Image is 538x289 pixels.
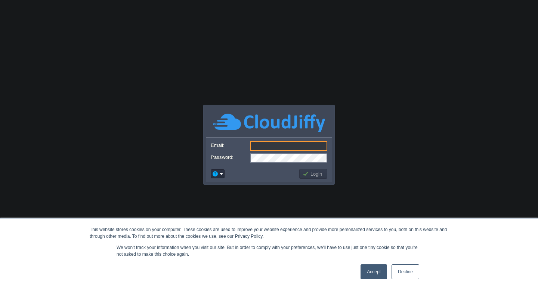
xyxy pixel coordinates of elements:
[303,170,324,177] button: Login
[211,153,249,161] label: Password:
[213,113,325,133] img: CloudJiffy
[117,244,421,258] p: We won't track your information when you visit our site. But in order to comply with your prefere...
[90,226,448,240] div: This website stores cookies on your computer. These cookies are used to improve your website expe...
[361,264,387,279] a: Accept
[211,141,249,149] label: Email:
[392,264,419,279] a: Decline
